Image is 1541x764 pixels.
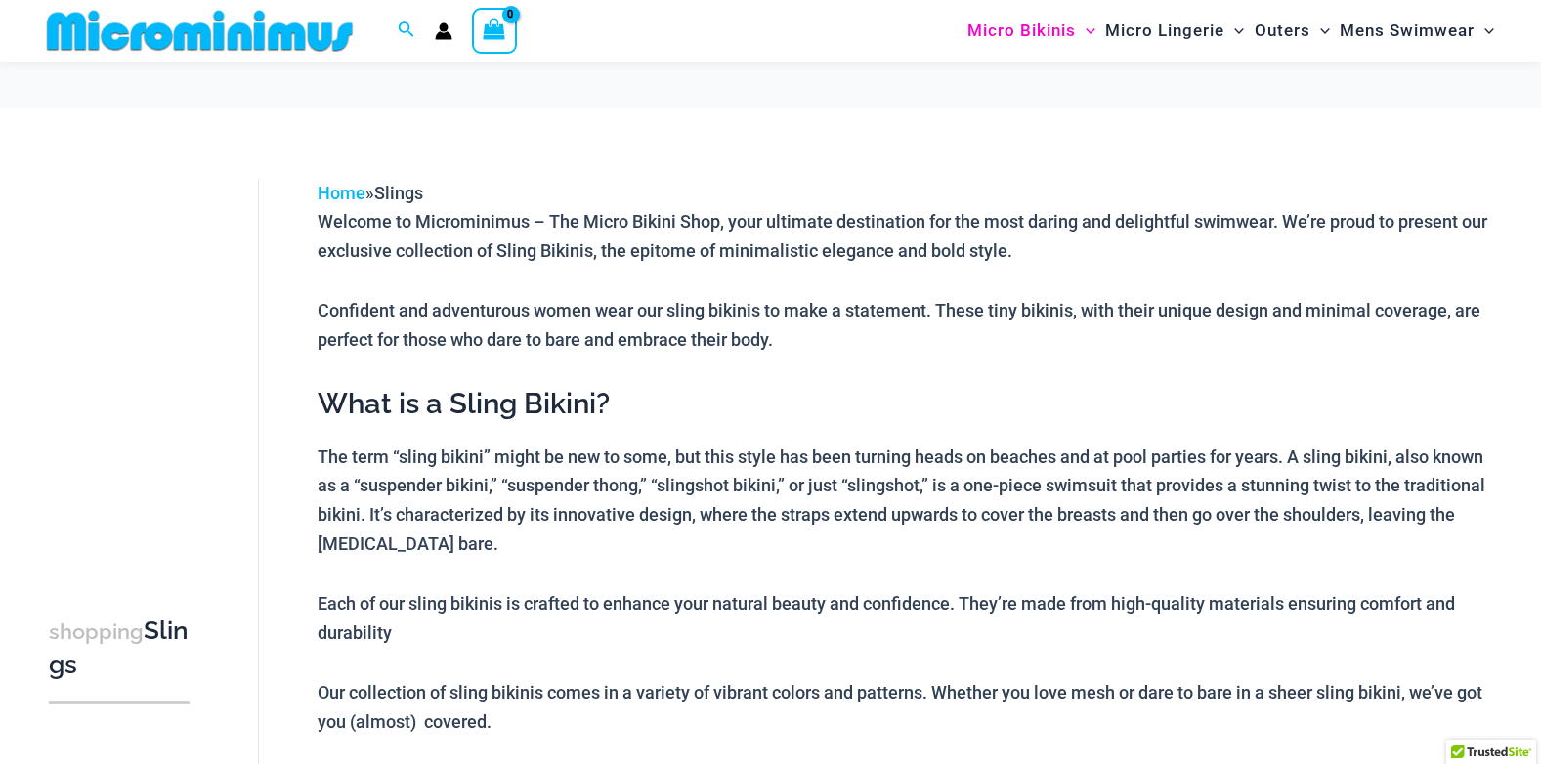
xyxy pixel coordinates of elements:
span: Menu Toggle [1475,6,1494,56]
span: Micro Bikinis [967,6,1076,56]
a: Micro LingerieMenu ToggleMenu Toggle [1100,6,1249,56]
nav: Site Navigation [960,3,1502,59]
span: Slings [374,183,423,203]
a: Micro BikinisMenu ToggleMenu Toggle [963,6,1100,56]
a: Search icon link [398,19,415,43]
span: Menu Toggle [1224,6,1244,56]
span: shopping [49,619,144,644]
p: The term “sling bikini” might be new to some, but this style has been turning heads on beaches an... [318,443,1501,559]
a: OutersMenu ToggleMenu Toggle [1250,6,1335,56]
a: Account icon link [435,22,452,40]
a: View Shopping Cart, empty [472,8,517,53]
img: MM SHOP LOGO FLAT [39,9,361,53]
a: Home [318,183,365,203]
span: » [318,183,423,203]
span: Menu Toggle [1076,6,1095,56]
p: Welcome to Microminimus – The Micro Bikini Shop, your ultimate destination for the most daring an... [318,207,1501,265]
span: Outers [1255,6,1310,56]
span: Mens Swimwear [1340,6,1475,56]
p: Confident and adventurous women wear our sling bikinis to make a statement. These tiny bikinis, w... [318,296,1501,354]
span: Micro Lingerie [1105,6,1224,56]
p: Each of our sling bikinis is crafted to enhance your natural beauty and confidence. They’re made ... [318,589,1501,647]
span: Menu Toggle [1310,6,1330,56]
h2: What is a Sling Bikini? [318,385,1501,422]
iframe: TrustedSite Certified [49,163,225,554]
a: Mens SwimwearMenu ToggleMenu Toggle [1335,6,1499,56]
p: Our collection of sling bikinis comes in a variety of vibrant colors and patterns. Whether you lo... [318,678,1501,736]
h3: Slings [49,615,190,682]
